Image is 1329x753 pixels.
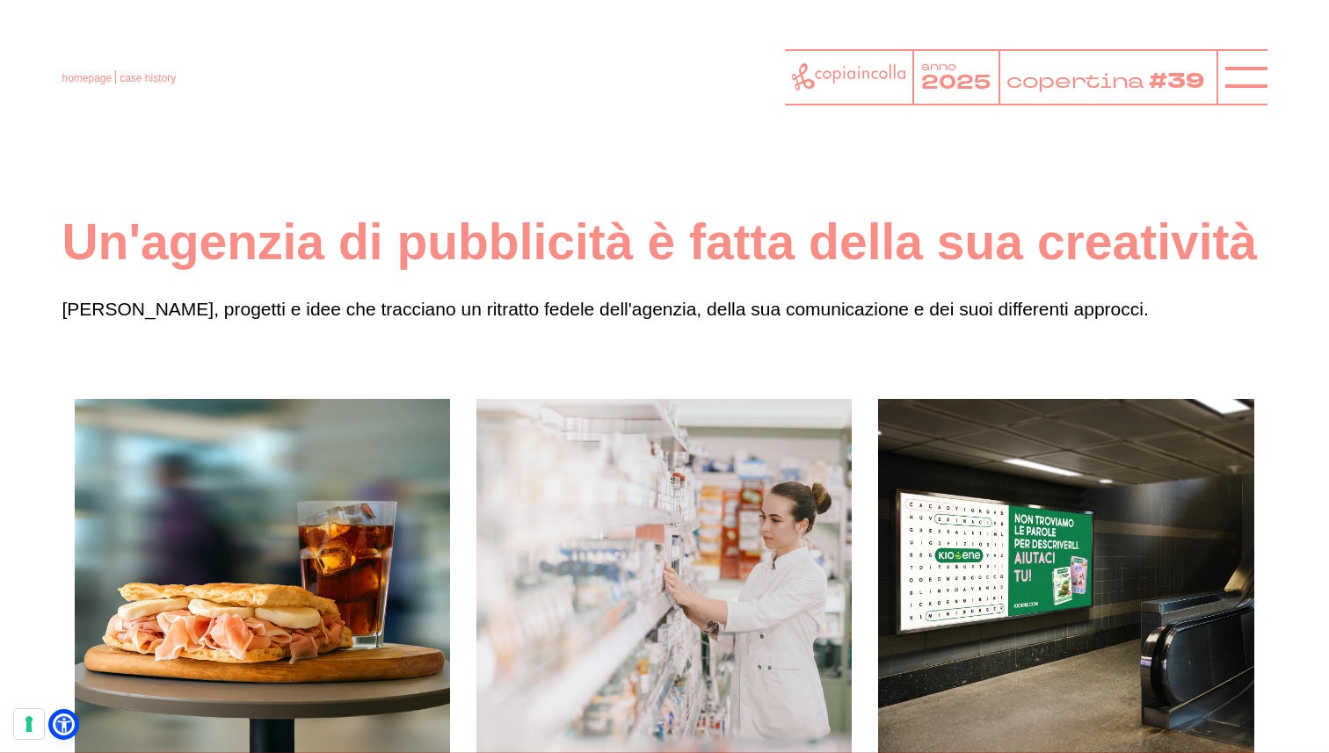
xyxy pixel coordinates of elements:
[921,69,991,96] tspan: 2025
[1006,67,1147,94] tspan: copertina
[62,294,1267,324] p: [PERSON_NAME], progetti e idee che tracciano un ritratto fedele dell'agenzia, della sua comunicaz...
[120,72,176,84] span: case history
[14,709,44,739] button: Le tue preferenze relative al consenso per le tecnologie di tracciamento
[921,60,956,75] tspan: anno
[1151,66,1209,97] tspan: #39
[62,211,1267,273] h1: Un'agenzia di pubblicità è fatta della sua creatività
[62,72,112,84] a: homepage
[53,713,75,735] a: Open Accessibility Menu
